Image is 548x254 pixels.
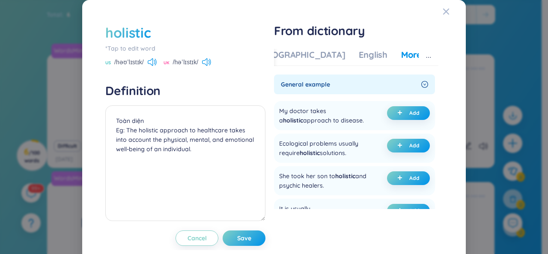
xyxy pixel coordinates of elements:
span: plus [397,143,406,149]
span: holistic [300,149,320,157]
div: My doctor takes a approach to disease. [279,106,372,125]
div: It is usually called medicine or holistic health. [279,204,372,232]
span: Add [409,142,420,149]
button: plus [387,139,430,152]
span: holistic [335,172,355,180]
div: English [359,49,387,61]
span: Add [409,207,420,214]
span: /həʊˈlɪstɪk/ [114,57,144,67]
button: ellipsis [419,49,438,66]
span: Save [237,234,251,242]
div: *Tap to edit word [105,44,265,53]
span: Cancel [188,234,207,242]
div: Ecological problems usually require solutions. [279,139,372,158]
span: right-circle [421,81,428,88]
span: Add [409,175,420,182]
span: plus [397,208,406,214]
button: plus [387,171,430,185]
span: holistic [283,117,303,124]
span: plus [397,175,406,181]
span: Add [409,110,420,117]
span: /həˈlɪstɪk/ [173,57,199,67]
button: plus [387,204,430,218]
textarea: Toàn diện Eg: The holistic approach to healthcare takes into account the physical, mental, and em... [105,105,265,221]
div: She took her son to and psychic healers. [279,171,372,190]
h1: From dictionary [274,23,438,39]
h4: Definition [105,83,265,99]
div: holistic [105,23,151,42]
span: US [105,60,111,66]
span: General example [281,80,418,89]
button: plus [387,106,430,120]
div: [DEMOGRAPHIC_DATA] [251,49,345,61]
span: plus [397,110,406,116]
div: More examples [401,49,463,61]
span: ellipsis [426,54,432,60]
span: UK [164,60,170,66]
